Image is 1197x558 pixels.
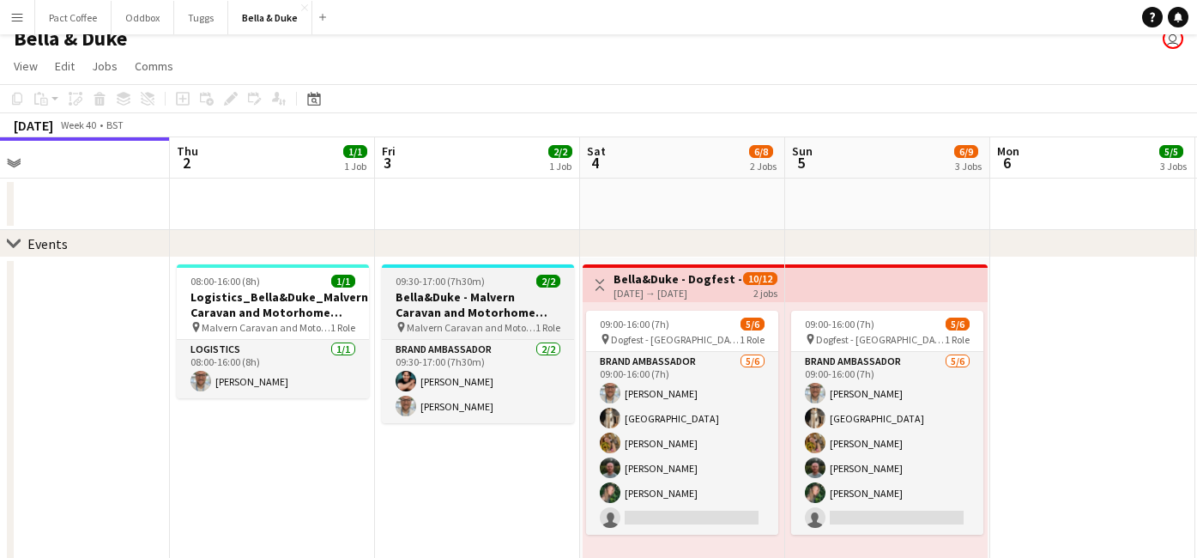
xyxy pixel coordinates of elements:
[174,1,228,34] button: Tuggs
[382,289,574,320] h3: Bella&Duke - Malvern Caravan and Motorhome Show
[228,1,312,34] button: Bella & Duke
[955,160,982,173] div: 3 Jobs
[48,55,82,77] a: Edit
[945,333,970,346] span: 1 Role
[587,143,606,159] span: Sat
[1163,28,1183,49] app-user-avatar: Chubby Bear
[584,153,606,173] span: 4
[379,153,396,173] span: 3
[35,1,112,34] button: Pact Coffee
[177,289,369,320] h3: Logistics_Bella&Duke_Malvern Caravan and Motorhome Show
[135,58,173,74] span: Comms
[805,318,874,331] span: 09:00-16:00 (7h)
[27,235,68,252] div: Events
[7,55,45,77] a: View
[343,145,367,158] span: 1/1
[57,118,100,131] span: Week 40
[997,143,1019,159] span: Mon
[202,321,330,334] span: Malvern Caravan and Motorhome Show
[177,340,369,398] app-card-role: Logistics1/108:00-16:00 (8h)[PERSON_NAME]
[792,143,813,159] span: Sun
[789,153,813,173] span: 5
[946,318,970,331] span: 5/6
[382,143,396,159] span: Fri
[548,145,572,158] span: 2/2
[791,311,983,535] app-job-card: 09:00-16:00 (7h)5/6 Dogfest - [GEOGRAPHIC_DATA]1 RoleBrand Ambassador5/609:00-16:00 (7h)[PERSON_N...
[749,145,773,158] span: 6/8
[994,153,1019,173] span: 6
[14,58,38,74] span: View
[1160,160,1187,173] div: 3 Jobs
[344,160,366,173] div: 1 Job
[954,145,978,158] span: 6/9
[382,340,574,423] app-card-role: Brand Ambassador2/209:30-17:00 (7h30m)[PERSON_NAME][PERSON_NAME]
[600,318,669,331] span: 09:00-16:00 (7h)
[536,275,560,288] span: 2/2
[791,352,983,535] app-card-role: Brand Ambassador5/609:00-16:00 (7h)[PERSON_NAME][GEOGRAPHIC_DATA][PERSON_NAME][PERSON_NAME][PERSO...
[112,1,174,34] button: Oddbox
[177,264,369,398] app-job-card: 08:00-16:00 (8h)1/1Logistics_Bella&Duke_Malvern Caravan and Motorhome Show Malvern Caravan and Mo...
[177,143,198,159] span: Thu
[55,58,75,74] span: Edit
[382,264,574,423] app-job-card: 09:30-17:00 (7h30m)2/2Bella&Duke - Malvern Caravan and Motorhome Show Malvern Caravan and Motorho...
[750,160,777,173] div: 2 Jobs
[14,117,53,134] div: [DATE]
[331,275,355,288] span: 1/1
[330,321,355,334] span: 1 Role
[85,55,124,77] a: Jobs
[753,285,777,300] div: 2 jobs
[128,55,180,77] a: Comms
[14,26,127,52] h1: Bella & Duke
[106,118,124,131] div: BST
[743,272,777,285] span: 10/12
[614,271,741,287] h3: Bella&Duke - Dogfest - [GEOGRAPHIC_DATA] (Team 1)
[92,58,118,74] span: Jobs
[614,287,741,300] div: [DATE] → [DATE]
[586,352,778,535] app-card-role: Brand Ambassador5/609:00-16:00 (7h)[PERSON_NAME][GEOGRAPHIC_DATA][PERSON_NAME][PERSON_NAME][PERSO...
[816,333,945,346] span: Dogfest - [GEOGRAPHIC_DATA]
[190,275,260,288] span: 08:00-16:00 (8h)
[396,275,485,288] span: 09:30-17:00 (7h30m)
[586,311,778,535] app-job-card: 09:00-16:00 (7h)5/6 Dogfest - [GEOGRAPHIC_DATA]1 RoleBrand Ambassador5/609:00-16:00 (7h)[PERSON_N...
[549,160,571,173] div: 1 Job
[407,321,535,334] span: Malvern Caravan and Motorhome Show
[174,153,198,173] span: 2
[611,333,740,346] span: Dogfest - [GEOGRAPHIC_DATA]
[740,333,765,346] span: 1 Role
[1159,145,1183,158] span: 5/5
[535,321,560,334] span: 1 Role
[741,318,765,331] span: 5/6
